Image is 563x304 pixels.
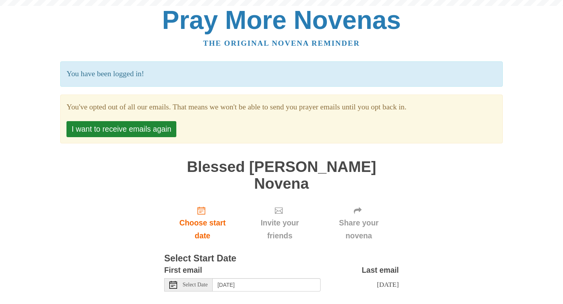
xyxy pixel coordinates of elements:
[183,282,208,288] span: Select Date
[319,200,399,246] div: Click "Next" to confirm your start date first.
[326,216,391,242] span: Share your novena
[377,281,399,288] span: [DATE]
[66,101,496,114] section: You've opted out of all our emails. That means we won't be able to send you prayer emails until y...
[162,5,401,34] a: Pray More Novenas
[203,39,360,47] a: The original novena reminder
[164,200,241,246] a: Choose start date
[164,159,399,192] h1: Blessed [PERSON_NAME] Novena
[241,200,319,246] div: Click "Next" to confirm your start date first.
[249,216,311,242] span: Invite your friends
[66,121,176,137] button: I want to receive emails again
[362,264,399,277] label: Last email
[164,264,202,277] label: First email
[172,216,233,242] span: Choose start date
[60,61,502,87] p: You have been logged in!
[164,254,399,264] h3: Select Start Date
